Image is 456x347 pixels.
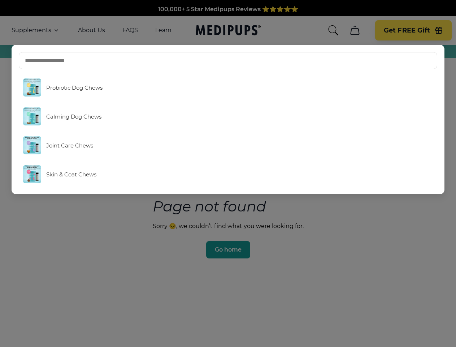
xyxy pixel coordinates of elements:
[46,171,96,178] span: Skin & Coat Chews
[23,165,41,183] img: Skin & Coat Chews
[19,133,438,158] a: Joint Care Chews
[19,104,438,129] a: Calming Dog Chews
[19,162,438,187] a: Skin & Coat Chews
[46,142,93,149] span: Joint Care Chews
[19,75,438,100] a: Probiotic Dog Chews
[23,136,41,154] img: Joint Care Chews
[46,84,103,91] span: Probiotic Dog Chews
[23,78,41,97] img: Probiotic Dog Chews
[46,113,101,120] span: Calming Dog Chews
[23,107,41,125] img: Calming Dog Chews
